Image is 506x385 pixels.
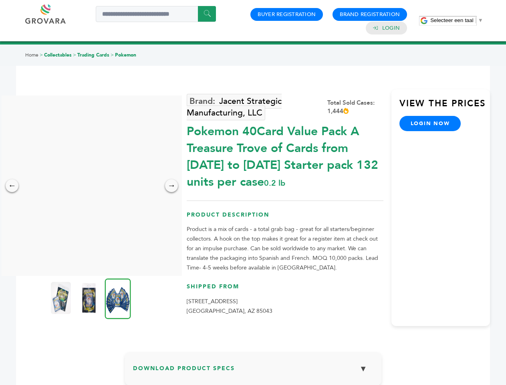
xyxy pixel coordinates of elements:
[187,119,383,190] div: Pokemon 40Card Value Pack A Treasure Trove of Cards from [DATE] to [DATE] Starter pack 132 units ...
[6,179,18,192] div: ←
[111,52,114,58] span: >
[187,297,383,316] p: [STREET_ADDRESS] [GEOGRAPHIC_DATA], AZ 85043
[478,17,483,23] span: ▼
[382,24,400,32] a: Login
[187,225,383,273] p: Product is a mix of cards - a total grab bag - great for all starters/beginner collectors. A hook...
[165,179,178,192] div: →
[327,99,383,115] div: Total Sold Cases: 1,444
[77,52,109,58] a: Trading Cards
[430,17,483,23] a: Selecteer een taal​
[430,17,473,23] span: Selecteer een taal
[96,6,216,22] input: Search a product or brand...
[25,52,38,58] a: Home
[40,52,43,58] span: >
[187,211,383,225] h3: Product Description
[73,52,76,58] span: >
[264,178,285,188] span: 0.2 lb
[187,94,282,120] a: Jacent Strategic Manufacturing, LLC
[115,52,136,58] a: Pokemon
[187,283,383,297] h3: Shipped From
[340,11,400,18] a: Brand Registration
[79,282,99,314] img: Pokemon 40-Card Value Pack – A Treasure Trove of Cards from 1996 to 2024 - Starter pack! 132 unit...
[399,116,461,131] a: login now
[399,97,490,116] h3: View the Prices
[133,360,373,383] h3: Download Product Specs
[51,282,71,314] img: Pokemon 40-Card Value Pack – A Treasure Trove of Cards from 1996 to 2024 - Starter pack! 132 unit...
[105,278,131,319] img: Pokemon 40-Card Value Pack – A Treasure Trove of Cards from 1996 to 2024 - Starter pack! 132 unit...
[44,52,72,58] a: Collectables
[353,360,373,377] button: ▼
[258,11,316,18] a: Buyer Registration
